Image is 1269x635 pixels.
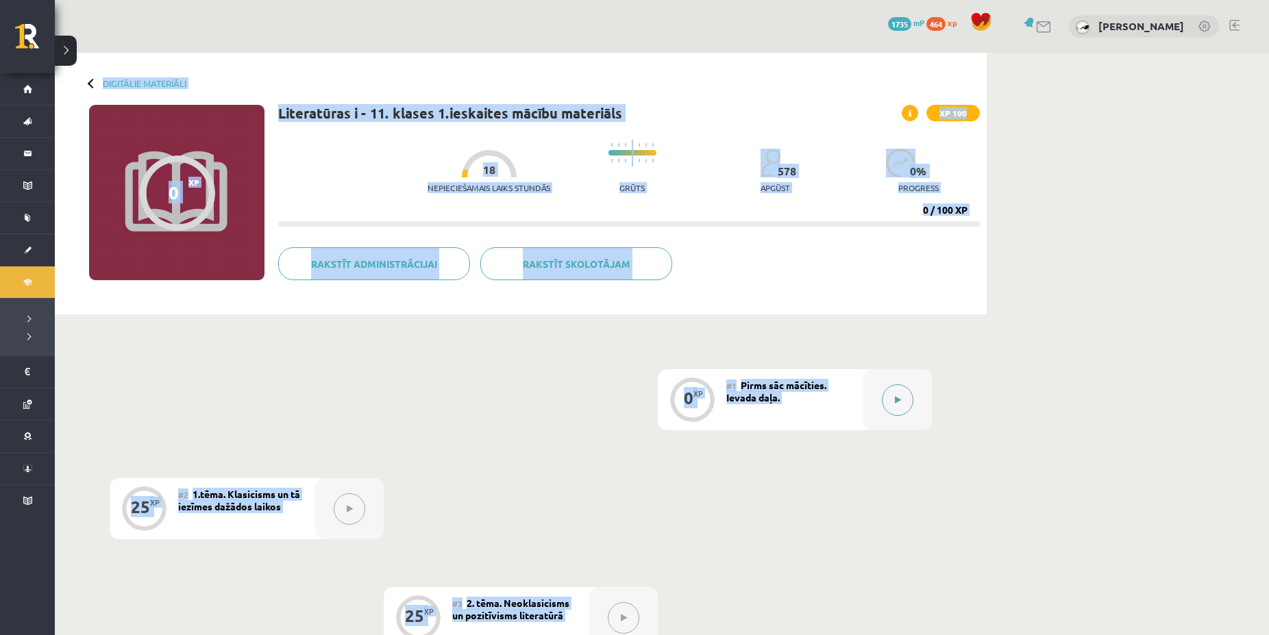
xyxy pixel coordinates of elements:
span: 578 [778,165,796,177]
img: icon-short-line-57e1e144782c952c97e751825c79c345078a6d821885a25fce030b3d8c18986b.svg [618,143,619,147]
h1: Literatūras i - 11. klases 1.ieskaites mācību materiāls [278,105,622,121]
span: Pirms sāc mācīties. Ievada daļa. [726,379,826,403]
p: Grūts [619,183,645,192]
p: apgūst [761,183,790,192]
div: XP [150,499,160,506]
div: XP [424,608,434,615]
div: 25 [405,610,424,622]
img: icon-short-line-57e1e144782c952c97e751825c79c345078a6d821885a25fce030b3d8c18986b.svg [639,159,640,162]
span: #3 [452,598,463,609]
span: #1 [726,380,737,391]
span: 0 % [910,165,927,177]
span: XP 100 [926,105,980,121]
span: 1.tēma. Klasicisms un tā iezīmes dažādos laikos [178,488,300,512]
a: Digitālie materiāli [103,78,186,88]
span: 18 [483,164,495,176]
img: icon-short-line-57e1e144782c952c97e751825c79c345078a6d821885a25fce030b3d8c18986b.svg [639,143,640,147]
img: Nanija Ērika Zapoļska [1076,21,1089,34]
div: XP [693,390,703,397]
span: 464 [926,17,946,31]
div: 25 [131,501,150,513]
div: 0 [169,182,179,203]
span: mP [913,17,924,28]
p: Nepieciešamais laiks stundās [428,183,550,192]
img: students-c634bb4e5e11cddfef0936a35e636f08e4e9abd3cc4e673bd6f9a4125e45ecb1.svg [761,149,780,177]
span: XP [188,177,199,187]
span: 2. tēma. Neoklasicisms un pozitīvisms literatūrā [452,597,569,621]
img: icon-short-line-57e1e144782c952c97e751825c79c345078a6d821885a25fce030b3d8c18986b.svg [652,143,654,147]
img: icon-short-line-57e1e144782c952c97e751825c79c345078a6d821885a25fce030b3d8c18986b.svg [645,159,647,162]
a: Rakstīt administrācijai [278,247,470,280]
span: 1735 [888,17,911,31]
a: Rakstīt skolotājam [480,247,672,280]
img: icon-short-line-57e1e144782c952c97e751825c79c345078a6d821885a25fce030b3d8c18986b.svg [625,159,626,162]
img: icon-short-line-57e1e144782c952c97e751825c79c345078a6d821885a25fce030b3d8c18986b.svg [645,143,647,147]
a: 464 xp [926,17,963,28]
a: 1735 mP [888,17,924,28]
img: icon-progress-161ccf0a02000e728c5f80fcf4c31c7af3da0e1684b2b1d7c360e028c24a22f1.svg [886,149,915,177]
span: #2 [178,489,188,500]
a: Rīgas 1. Tālmācības vidusskola [15,24,55,58]
img: icon-long-line-d9ea69661e0d244f92f715978eff75569469978d946b2353a9bb055b3ed8787d.svg [632,140,633,166]
img: icon-short-line-57e1e144782c952c97e751825c79c345078a6d821885a25fce030b3d8c18986b.svg [618,159,619,162]
a: [PERSON_NAME] [1098,19,1184,33]
p: progress [898,183,939,192]
span: xp [948,17,957,28]
img: icon-short-line-57e1e144782c952c97e751825c79c345078a6d821885a25fce030b3d8c18986b.svg [625,143,626,147]
img: icon-short-line-57e1e144782c952c97e751825c79c345078a6d821885a25fce030b3d8c18986b.svg [652,159,654,162]
img: icon-short-line-57e1e144782c952c97e751825c79c345078a6d821885a25fce030b3d8c18986b.svg [611,159,613,162]
img: icon-short-line-57e1e144782c952c97e751825c79c345078a6d821885a25fce030b3d8c18986b.svg [611,143,613,147]
div: 0 [684,392,693,404]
